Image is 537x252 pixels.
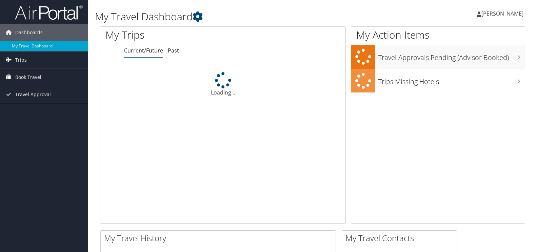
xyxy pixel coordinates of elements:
h2: My Travel Contacts [345,232,457,244]
h3: Travel Approvals Pending (Advisor Booked) [378,49,525,62]
div: Loading... [100,72,345,97]
h2: My Travel History [104,232,336,244]
span: Book Travel [15,69,41,86]
h3: Trips Missing Hotels [378,73,525,86]
span: [PERSON_NAME] [481,10,523,17]
span: Dashboards [15,24,43,41]
h1: My Travel Dashboard [95,9,385,24]
h1: My Trips [105,28,238,42]
a: Trips Missing Hotels [351,69,525,93]
img: airportal-logo.png [15,4,83,20]
a: Travel Approvals Pending (Advisor Booked) [351,45,525,69]
a: Current/Future [124,47,163,54]
span: Travel Approval [15,86,51,103]
a: [PERSON_NAME] [477,3,530,24]
h1: My Action Items [351,28,525,42]
a: Past [168,47,179,54]
span: Trips [15,51,27,68]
